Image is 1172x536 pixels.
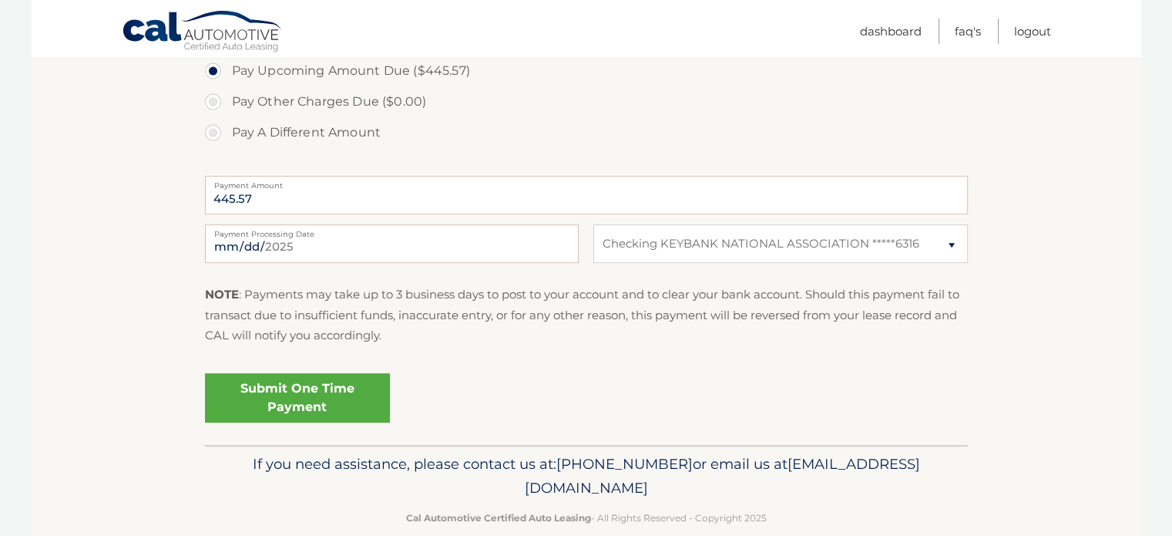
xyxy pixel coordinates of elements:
[406,512,591,524] strong: Cal Automotive Certified Auto Leasing
[205,373,390,423] a: Submit One Time Payment
[955,19,981,44] a: FAQ's
[205,285,968,346] p: : Payments may take up to 3 business days to post to your account and to clear your bank account....
[205,287,239,302] strong: NOTE
[122,10,284,55] a: Cal Automotive
[215,510,958,526] p: - All Rights Reserved - Copyright 2025
[205,224,579,237] label: Payment Processing Date
[556,455,693,473] span: [PHONE_NUMBER]
[860,19,922,44] a: Dashboard
[205,176,968,188] label: Payment Amount
[205,176,968,214] input: Payment Amount
[205,86,968,117] label: Pay Other Charges Due ($0.00)
[205,56,968,86] label: Pay Upcoming Amount Due ($445.57)
[205,117,968,148] label: Pay A Different Amount
[205,224,579,263] input: Payment Date
[215,452,958,501] p: If you need assistance, please contact us at: or email us at
[1014,19,1051,44] a: Logout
